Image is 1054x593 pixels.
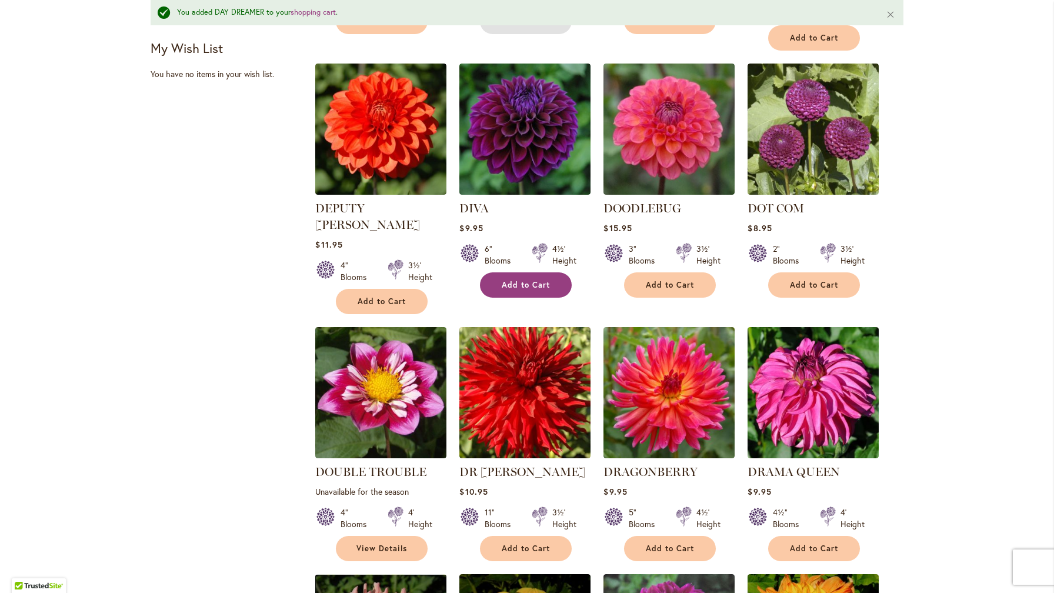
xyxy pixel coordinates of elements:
[603,201,681,215] a: DOODLEBUG
[315,465,426,479] a: DOUBLE TROUBLE
[358,296,406,307] span: Add to Cart
[629,243,662,266] div: 3" Blooms
[552,507,576,530] div: 3½' Height
[840,243,865,266] div: 3½' Height
[502,544,550,554] span: Add to Cart
[603,186,735,197] a: DOODLEBUG
[459,222,483,234] span: $9.95
[790,280,838,290] span: Add to Cart
[151,68,308,80] div: You have no items in your wish list.
[748,449,879,461] a: DRAMA QUEEN
[315,239,342,250] span: $11.95
[485,507,518,530] div: 11" Blooms
[315,327,446,458] img: DOUBLE TROUBLE
[408,259,432,283] div: 3½' Height
[624,536,716,561] button: Add to Cart
[552,243,576,266] div: 4½' Height
[624,272,716,298] button: Add to Cart
[485,243,518,266] div: 6" Blooms
[459,201,489,215] a: DIVA
[748,64,879,195] img: DOT COM
[768,272,860,298] button: Add to Cart
[790,33,838,43] span: Add to Cart
[341,259,373,283] div: 4" Blooms
[315,201,420,232] a: DEPUTY [PERSON_NAME]
[748,465,840,479] a: DRAMA QUEEN
[790,544,838,554] span: Add to Cart
[291,7,336,17] a: shopping cart
[408,507,432,530] div: 4' Height
[768,536,860,561] button: Add to Cart
[480,536,572,561] button: Add to Cart
[603,327,735,458] img: DRAGONBERRY
[459,327,591,458] img: DR LES
[603,64,735,195] img: DOODLEBUG
[773,243,806,266] div: 2" Blooms
[315,64,446,195] img: DEPUTY BOB
[768,25,860,51] button: Add to Cart
[177,7,868,18] div: You added DAY DREAMER to your .
[151,39,223,56] strong: My Wish List
[748,201,804,215] a: DOT COM
[748,186,879,197] a: DOT COM
[646,544,694,554] span: Add to Cart
[480,272,572,298] button: Add to Cart
[341,507,373,530] div: 4" Blooms
[646,280,694,290] span: Add to Cart
[336,289,428,314] button: Add to Cart
[459,449,591,461] a: DR LES
[840,507,865,530] div: 4' Height
[603,486,627,497] span: $9.95
[603,449,735,461] a: DRAGONBERRY
[336,536,428,561] a: View Details
[459,186,591,197] a: Diva
[773,507,806,530] div: 4½" Blooms
[696,243,721,266] div: 3½' Height
[315,486,446,497] p: Unavailable for the season
[459,465,585,479] a: DR [PERSON_NAME]
[696,507,721,530] div: 4½' Height
[748,222,772,234] span: $8.95
[748,327,879,458] img: DRAMA QUEEN
[748,486,771,497] span: $9.95
[315,186,446,197] a: DEPUTY BOB
[459,64,591,195] img: Diva
[603,222,632,234] span: $15.95
[629,507,662,530] div: 5" Blooms
[356,544,407,554] span: View Details
[9,551,42,584] iframe: Launch Accessibility Center
[315,449,446,461] a: DOUBLE TROUBLE
[459,486,488,497] span: $10.95
[603,465,698,479] a: DRAGONBERRY
[502,280,550,290] span: Add to Cart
